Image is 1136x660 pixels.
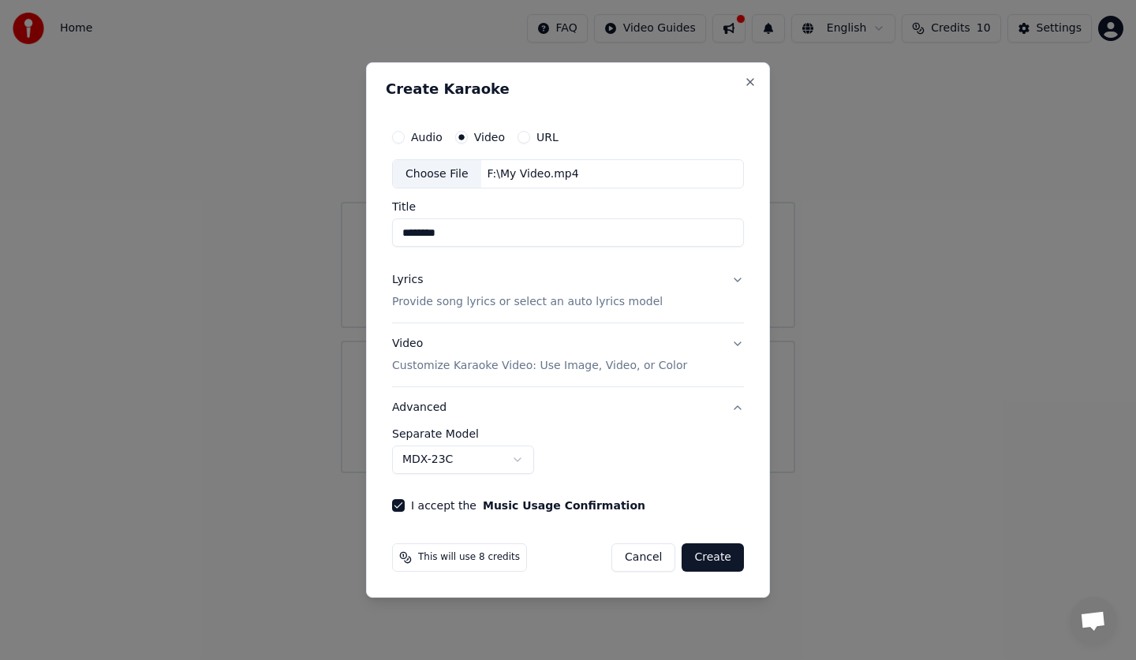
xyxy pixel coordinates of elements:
p: Provide song lyrics or select an auto lyrics model [392,295,663,311]
span: This will use 8 credits [418,551,520,564]
h2: Create Karaoke [386,82,750,96]
label: Separate Model [392,428,744,439]
div: Choose File [393,160,481,188]
button: VideoCustomize Karaoke Video: Use Image, Video, or Color [392,324,744,387]
div: Lyrics [392,273,423,289]
label: URL [536,132,559,143]
label: I accept the [411,500,645,511]
p: Customize Karaoke Video: Use Image, Video, or Color [392,358,687,374]
label: Video [474,132,505,143]
button: LyricsProvide song lyrics or select an auto lyrics model [392,260,744,323]
button: I accept the [483,500,645,511]
label: Audio [411,132,443,143]
div: Video [392,337,687,375]
label: Title [392,202,744,213]
button: Cancel [611,543,675,572]
div: F:\My Video.mp4 [481,166,585,182]
div: Advanced [392,428,744,487]
button: Create [682,543,744,572]
button: Advanced [392,387,744,428]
